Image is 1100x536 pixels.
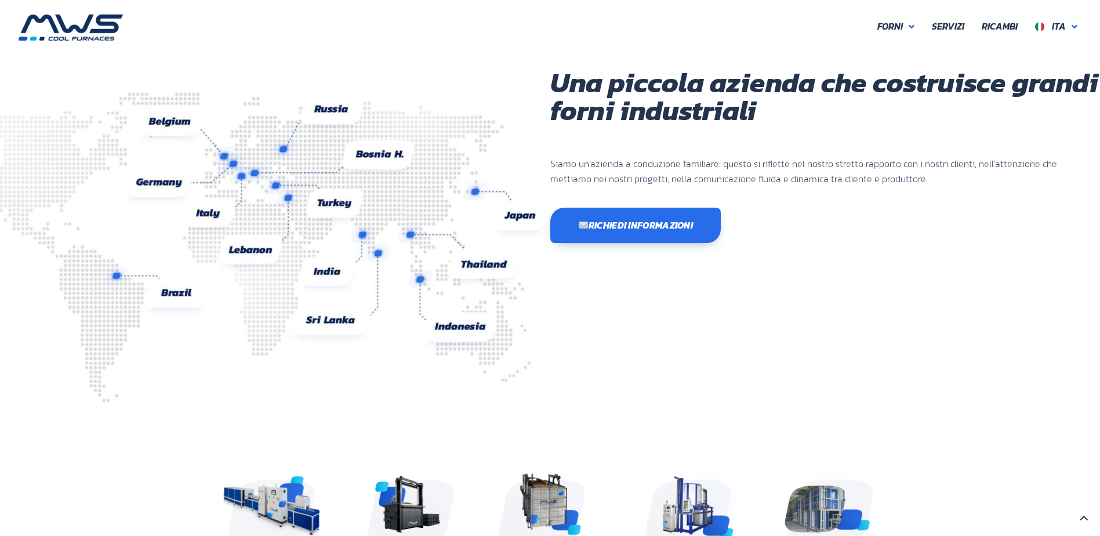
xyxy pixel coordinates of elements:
[19,15,123,41] img: MWS s.r.l.
[877,19,903,34] span: Forni
[932,19,964,34] span: Servizi
[579,220,588,230] img: ✉️
[923,15,973,39] a: Servizi
[973,15,1026,39] a: Ricambi
[1026,15,1086,39] a: Ita
[869,15,923,39] a: Forni
[578,220,694,230] span: Richiedi informazioni
[1052,19,1066,33] span: Ita
[550,208,721,243] a: ✉️Richiedi informazioni
[982,19,1018,34] span: Ricambi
